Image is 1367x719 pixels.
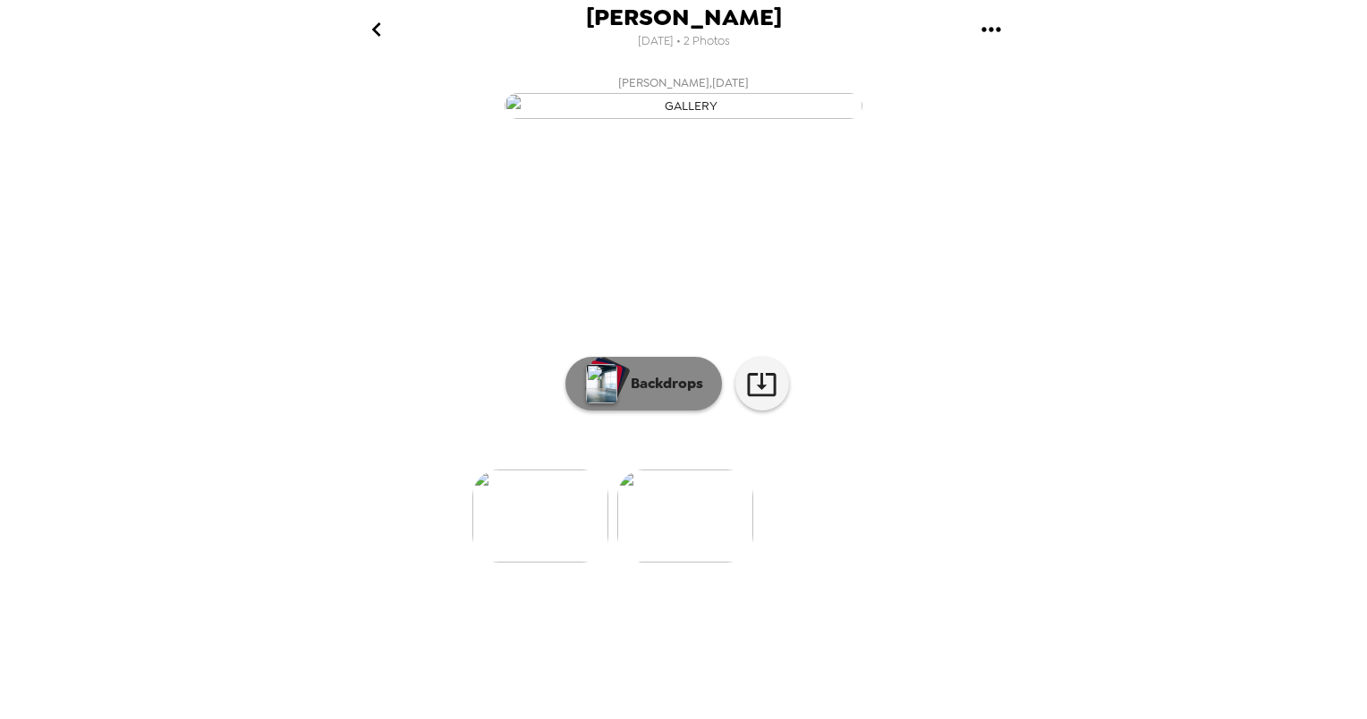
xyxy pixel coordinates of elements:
[472,469,608,563] img: gallery
[638,30,730,54] span: [DATE] • 2 Photos
[617,469,753,563] img: gallery
[326,67,1041,124] button: [PERSON_NAME],[DATE]
[565,357,722,410] button: Backdrops
[618,72,749,93] span: [PERSON_NAME] , [DATE]
[505,93,862,119] img: gallery
[622,373,703,394] p: Backdrops
[586,5,782,30] span: [PERSON_NAME]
